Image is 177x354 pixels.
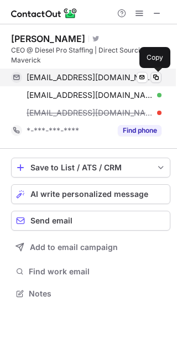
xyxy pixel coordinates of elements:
span: [EMAIL_ADDRESS][DOMAIN_NAME] [27,108,153,118]
img: ContactOut v5.3.10 [11,7,77,20]
span: Notes [29,289,166,299]
span: Send email [30,216,72,225]
button: Add to email campaign [11,237,170,257]
span: [EMAIL_ADDRESS][DOMAIN_NAME] [27,72,153,82]
div: [PERSON_NAME] [11,33,85,44]
span: [EMAIL_ADDRESS][DOMAIN_NAME] [27,90,153,100]
button: save-profile-one-click [11,158,170,178]
button: Send email [11,211,170,231]
span: AI write personalized message [30,190,148,199]
button: Notes [11,286,170,301]
div: Save to List / ATS / CRM [30,163,151,172]
span: Add to email campaign [30,243,118,252]
button: AI write personalized message [11,184,170,204]
button: Reveal Button [118,125,162,136]
span: Find work email [29,267,166,277]
div: CEO @ Diesel Pro Staffing | Direct Sourcing Maverick [11,45,170,65]
button: Find work email [11,264,170,279]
